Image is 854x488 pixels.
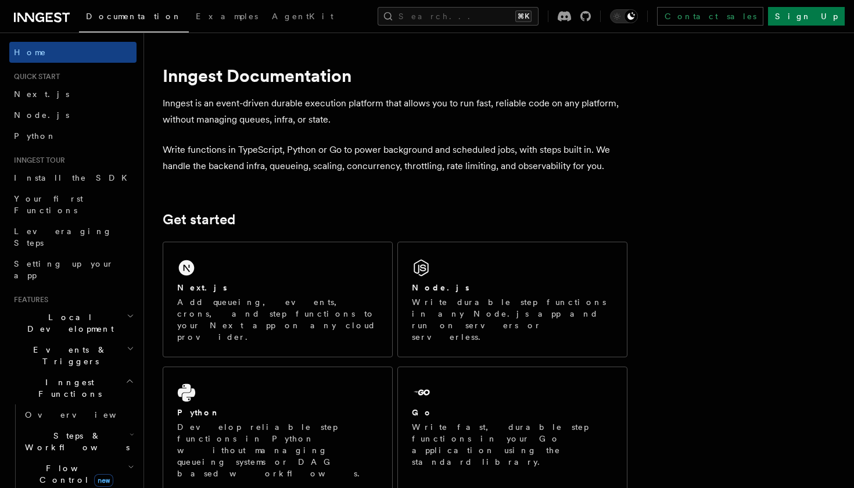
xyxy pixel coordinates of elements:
kbd: ⌘K [515,10,532,22]
a: Next.jsAdd queueing, events, crons, and step functions to your Next app on any cloud provider. [163,242,393,357]
a: Node.jsWrite durable step functions in any Node.js app and run on servers or serverless. [397,242,627,357]
a: Next.js [9,84,137,105]
a: Home [9,42,137,63]
h1: Inngest Documentation [163,65,627,86]
a: Your first Functions [9,188,137,221]
span: Inngest tour [9,156,65,165]
span: Overview [25,410,145,419]
a: Get started [163,211,235,228]
button: Toggle dark mode [610,9,638,23]
a: Node.js [9,105,137,125]
button: Search...⌘K [378,7,539,26]
span: Examples [196,12,258,21]
a: Setting up your app [9,253,137,286]
a: AgentKit [265,3,340,31]
span: Quick start [9,72,60,81]
p: Develop reliable step functions in Python without managing queueing systems or DAG based workflows. [177,421,378,479]
span: Next.js [14,89,69,99]
span: Your first Functions [14,194,83,215]
span: Home [14,46,46,58]
a: Leveraging Steps [9,221,137,253]
button: Events & Triggers [9,339,137,372]
p: Add queueing, events, crons, and step functions to your Next app on any cloud provider. [177,296,378,343]
p: Inngest is an event-driven durable execution platform that allows you to run fast, reliable code ... [163,95,627,128]
h2: Python [177,407,220,418]
a: Install the SDK [9,167,137,188]
button: Local Development [9,307,137,339]
h2: Node.js [412,282,469,293]
span: Install the SDK [14,173,134,182]
p: Write functions in TypeScript, Python or Go to power background and scheduled jobs, with steps bu... [163,142,627,174]
span: Events & Triggers [9,344,127,367]
span: Inngest Functions [9,376,125,400]
span: Documentation [86,12,182,21]
h2: Next.js [177,282,227,293]
span: Python [14,131,56,141]
button: Steps & Workflows [20,425,137,458]
span: Setting up your app [14,259,114,280]
span: Local Development [9,311,127,335]
a: Contact sales [657,7,763,26]
button: Inngest Functions [9,372,137,404]
a: Documentation [79,3,189,33]
span: Steps & Workflows [20,430,130,453]
span: new [94,474,113,487]
p: Write durable step functions in any Node.js app and run on servers or serverless. [412,296,613,343]
a: Python [9,125,137,146]
a: Overview [20,404,137,425]
h2: Go [412,407,433,418]
span: AgentKit [272,12,333,21]
a: Sign Up [768,7,845,26]
span: Features [9,295,48,304]
a: Examples [189,3,265,31]
span: Node.js [14,110,69,120]
p: Write fast, durable step functions in your Go application using the standard library. [412,421,613,468]
span: Leveraging Steps [14,227,112,247]
span: Flow Control [20,462,128,486]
